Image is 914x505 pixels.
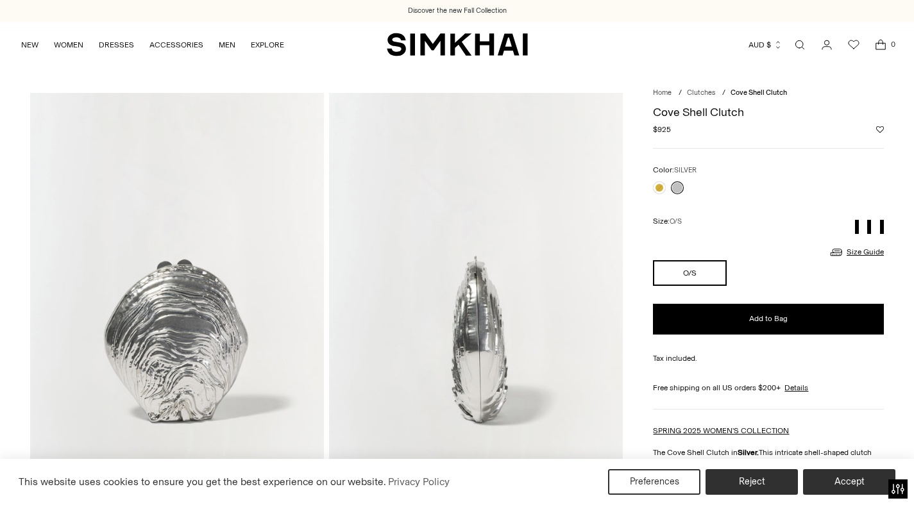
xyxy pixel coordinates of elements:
[653,352,884,364] div: Tax included.
[653,88,672,97] a: Home
[731,88,787,97] span: Cove Shell Clutch
[653,260,727,286] button: O/S
[608,469,700,495] button: Preferences
[653,164,697,176] label: Color:
[653,88,884,99] nav: breadcrumbs
[387,32,528,57] a: SIMKHAI
[653,124,671,135] span: $925
[841,32,867,58] a: Wishlist
[21,31,38,59] a: NEW
[749,31,783,59] button: AUD $
[251,31,284,59] a: EXPLORE
[653,215,682,228] label: Size:
[787,32,813,58] a: Open search modal
[653,106,884,118] h1: Cove Shell Clutch
[674,166,697,174] span: SILVER
[876,126,884,133] button: Add to Wishlist
[687,88,715,97] a: Clutches
[149,31,203,59] a: ACCESSORIES
[653,447,884,470] p: The Cove Shell Clutch in This intricate shell-shaped clutch showcases a sculptural design with an...
[653,304,884,335] button: Add to Bag
[679,88,682,99] div: /
[54,31,83,59] a: WOMEN
[749,313,788,324] span: Add to Bag
[868,32,893,58] a: Open cart modal
[722,88,725,99] div: /
[784,382,808,393] a: Details
[386,472,452,492] a: Privacy Policy (opens in a new tab)
[653,426,789,435] a: SPRING 2025 WOMEN'S COLLECTION
[653,382,884,393] div: Free shipping on all US orders $200+
[19,476,386,488] span: This website uses cookies to ensure you get the best experience on our website.
[829,244,884,260] a: Size Guide
[408,6,507,16] a: Discover the new Fall Collection
[99,31,134,59] a: DRESSES
[814,32,840,58] a: Go to the account page
[219,31,235,59] a: MEN
[706,469,798,495] button: Reject
[803,469,895,495] button: Accept
[738,448,759,457] strong: Silver.
[670,217,682,226] span: O/S
[887,38,899,50] span: 0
